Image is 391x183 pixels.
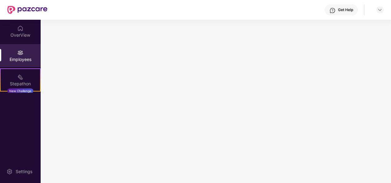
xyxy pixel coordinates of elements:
[377,7,382,12] img: svg+xml;base64,PHN2ZyBpZD0iRHJvcGRvd24tMzJ4MzIiIHhtbG5zPSJodHRwOi8vd3d3LnczLm9yZy8yMDAwL3N2ZyIgd2...
[17,74,23,80] img: svg+xml;base64,PHN2ZyB4bWxucz0iaHR0cDovL3d3dy53My5vcmcvMjAwMC9zdmciIHdpZHRoPSIyMSIgaGVpZ2h0PSIyMC...
[17,25,23,31] img: svg+xml;base64,PHN2ZyBpZD0iSG9tZSIgeG1sbnM9Imh0dHA6Ly93d3cudzMub3JnLzIwMDAvc3ZnIiB3aWR0aD0iMjAiIG...
[7,6,47,14] img: New Pazcare Logo
[338,7,353,12] div: Get Help
[329,7,336,14] img: svg+xml;base64,PHN2ZyBpZD0iSGVscC0zMngzMiIgeG1sbnM9Imh0dHA6Ly93d3cudzMub3JnLzIwMDAvc3ZnIiB3aWR0aD...
[6,169,13,175] img: svg+xml;base64,PHN2ZyBpZD0iU2V0dGluZy0yMHgyMCIgeG1sbnM9Imh0dHA6Ly93d3cudzMub3JnLzIwMDAvc3ZnIiB3aW...
[14,169,34,175] div: Settings
[1,81,40,87] div: Stepathon
[17,50,23,56] img: svg+xml;base64,PHN2ZyBpZD0iRW1wbG95ZWVzIiB4bWxucz0iaHR0cDovL3d3dy53My5vcmcvMjAwMC9zdmciIHdpZHRoPS...
[7,88,33,93] div: New Challenge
